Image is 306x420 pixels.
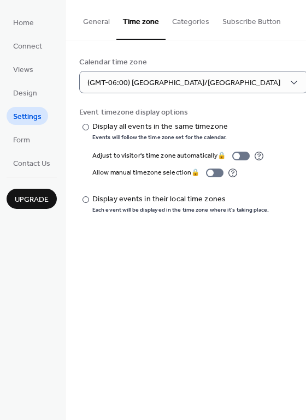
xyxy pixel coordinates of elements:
[79,57,290,68] div: Calendar time zone
[92,121,228,133] div: Display all events in the same timezone
[7,60,40,78] a: Views
[92,194,267,205] div: Display events in their local time zones
[7,83,44,101] a: Design
[79,107,290,118] div: Event timezone display options
[13,17,34,29] span: Home
[7,130,37,148] a: Form
[13,41,42,52] span: Connect
[87,76,280,91] span: (GMT-06:00) [GEOGRAPHIC_DATA]/[GEOGRAPHIC_DATA]
[7,37,49,55] a: Connect
[7,189,57,209] button: Upgrade
[15,194,49,206] span: Upgrade
[7,107,48,125] a: Settings
[13,135,30,146] span: Form
[13,111,42,123] span: Settings
[13,64,33,76] span: Views
[7,13,40,31] a: Home
[13,158,50,170] span: Contact Us
[92,206,269,214] div: Each event will be displayed in the time zone where it's taking place.
[7,154,57,172] a: Contact Us
[92,134,230,141] div: Events will follow the time zone set for the calendar.
[13,88,37,99] span: Design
